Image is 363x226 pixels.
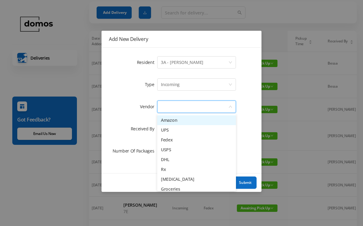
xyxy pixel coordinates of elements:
[140,104,157,109] label: Vendor
[137,59,158,65] label: Resident
[157,165,236,174] li: Rx
[145,81,158,87] label: Type
[161,79,180,90] div: Incoming
[109,36,254,42] div: Add New Delivery
[157,135,236,145] li: Fedex
[131,126,158,132] label: Received By
[229,105,232,109] i: icon: down
[113,148,158,154] label: Number Of Packages
[229,61,232,65] i: icon: down
[161,57,203,68] div: 3A - Lynn Green
[234,176,257,189] button: Submit
[157,145,236,155] li: USPS
[157,115,236,125] li: Amazon
[157,155,236,165] li: DHL
[157,125,236,135] li: UPS
[157,174,236,184] li: [MEDICAL_DATA]
[109,55,254,158] form: Add New Delivery
[157,184,236,194] li: Groceries
[229,83,232,87] i: icon: down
